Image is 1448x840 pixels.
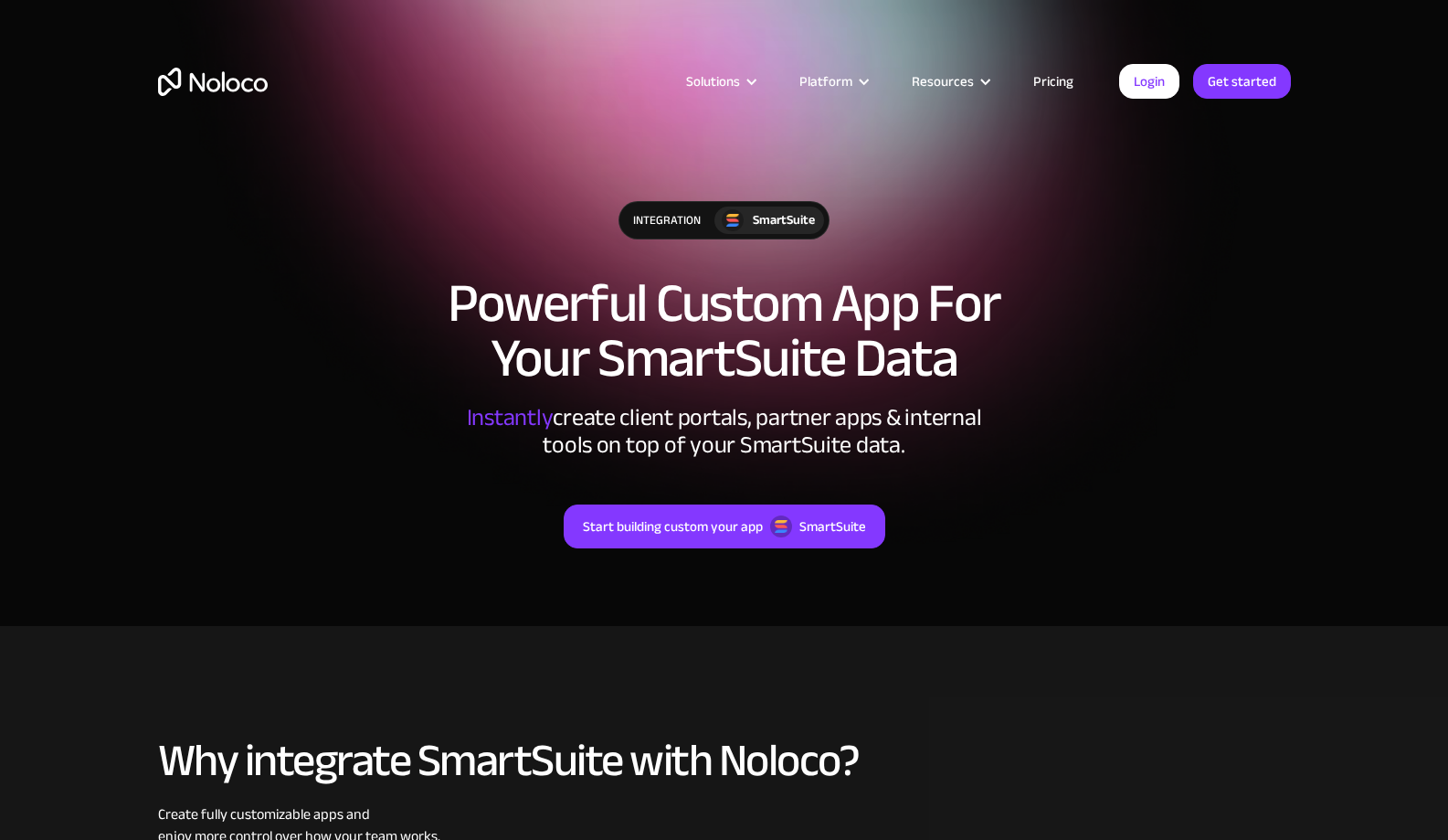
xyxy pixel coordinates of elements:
[158,736,1291,785] h2: Why integrate SmartSuite with Noloco?
[1119,64,1179,99] a: Login
[467,395,554,440] span: Instantly
[753,210,815,230] div: SmartSuite
[583,515,763,538] div: Start building custom your app
[912,69,974,93] div: Resources
[1010,69,1096,93] a: Pricing
[799,69,852,93] div: Platform
[619,202,714,239] div: integration
[686,69,740,93] div: Solutions
[799,515,866,538] div: SmartSuite
[158,68,268,96] a: home
[1193,64,1291,99] a: Get started
[889,69,1010,93] div: Resources
[777,69,889,93] div: Platform
[450,404,999,459] div: create client portals, partner apps & internal tools on top of your SmartSuite data.
[158,276,1291,386] h1: Powerful Custom App For Your SmartSuite Data
[564,505,885,548] a: Start building custom your appSmartSuite
[663,69,777,93] div: Solutions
